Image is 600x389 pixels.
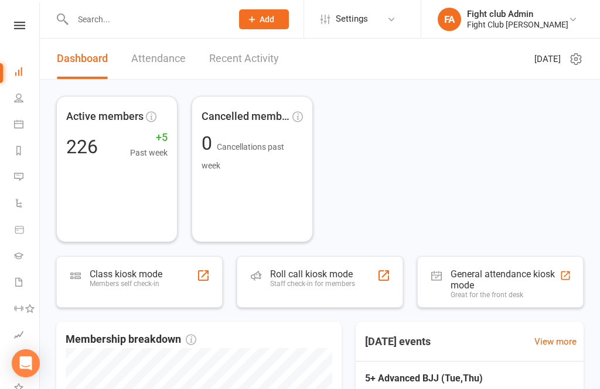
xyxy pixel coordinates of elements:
[209,39,279,79] a: Recent Activity
[14,323,40,349] a: Assessments
[202,108,290,125] span: Cancelled members
[12,349,40,377] div: Open Intercom Messenger
[451,268,560,291] div: General attendance kiosk mode
[14,218,40,244] a: Product Sales
[14,60,40,86] a: Dashboard
[467,9,568,19] div: Fight club Admin
[270,280,355,288] div: Staff check-in for members
[66,331,196,348] span: Membership breakdown
[270,268,355,280] div: Roll call kiosk mode
[14,139,40,165] a: Reports
[130,129,168,146] span: +5
[365,371,520,386] span: 5+ Advanced BJJ (Tue,Thu)
[451,291,560,299] div: Great for the front desk
[14,112,40,139] a: Calendar
[202,142,284,170] span: Cancellations past week
[356,331,440,352] h3: [DATE] events
[90,280,162,288] div: Members self check-in
[130,146,168,159] span: Past week
[66,137,98,156] div: 226
[14,86,40,112] a: People
[202,132,217,154] span: 0
[66,108,144,125] span: Active members
[336,6,368,32] span: Settings
[131,39,186,79] a: Attendance
[534,335,577,349] a: View more
[438,8,461,31] div: FA
[467,19,568,30] div: Fight Club [PERSON_NAME]
[260,15,274,24] span: Add
[90,268,162,280] div: Class kiosk mode
[69,11,224,27] input: Search...
[239,9,289,29] button: Add
[534,52,561,66] span: [DATE]
[57,39,108,79] a: Dashboard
